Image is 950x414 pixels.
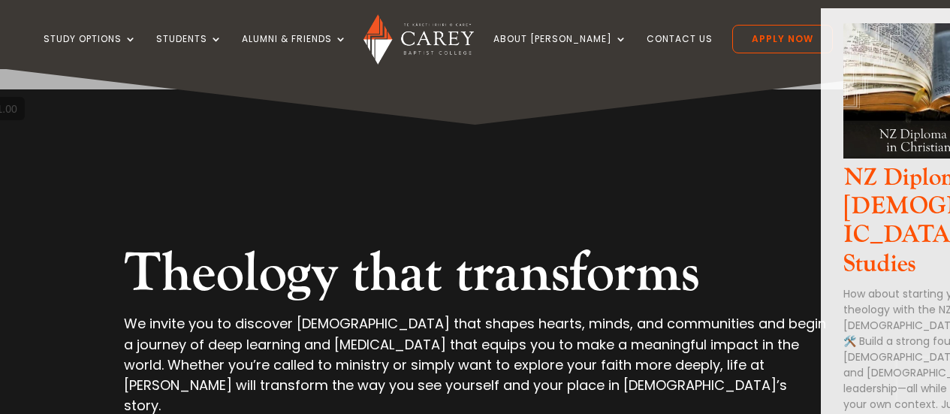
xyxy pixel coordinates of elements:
[44,34,137,69] a: Study Options
[363,14,474,65] img: Carey Baptist College
[493,34,627,69] a: About [PERSON_NAME]
[732,25,833,53] a: Apply Now
[647,34,713,69] a: Contact Us
[124,241,826,313] h2: Theology that transforms
[156,34,222,69] a: Students
[242,34,347,69] a: Alumni & Friends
